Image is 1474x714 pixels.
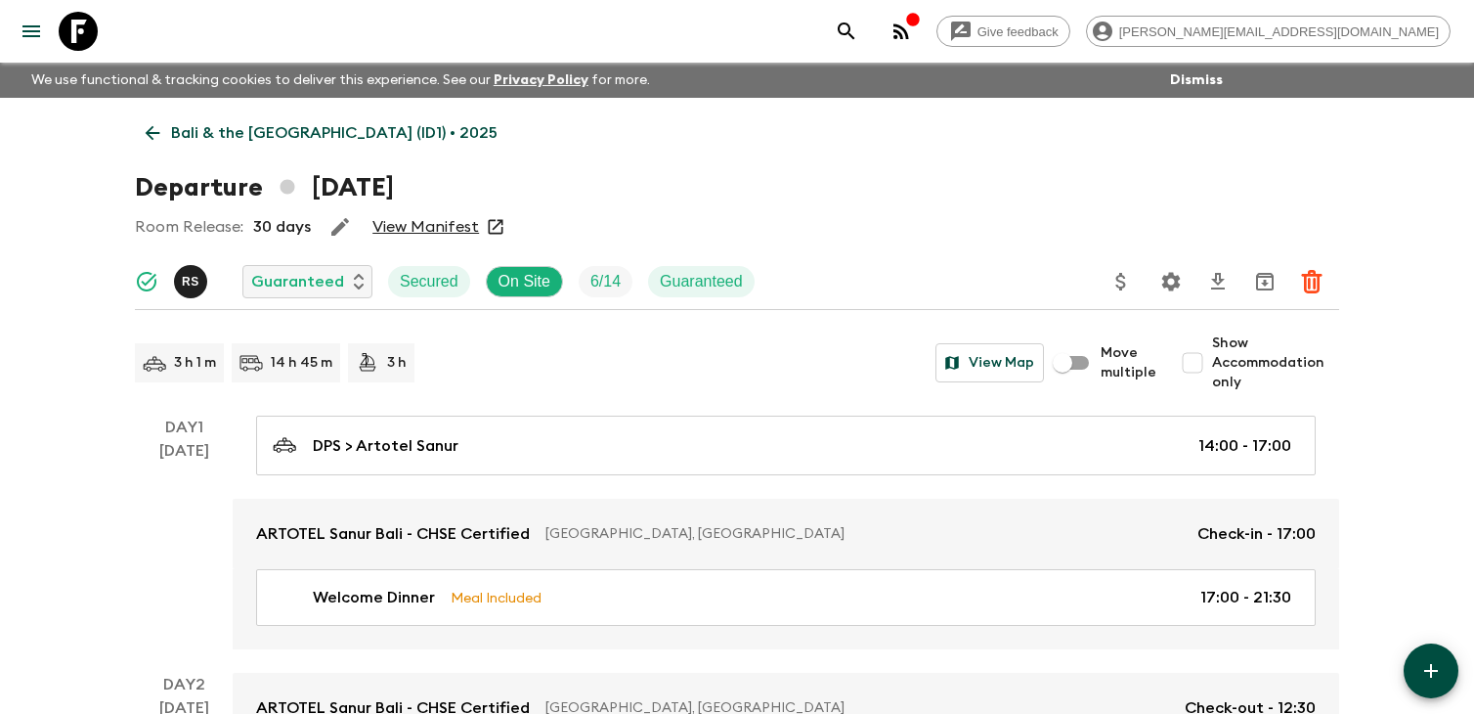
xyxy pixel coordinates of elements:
[451,587,542,608] p: Meal Included
[171,121,498,145] p: Bali & the [GEOGRAPHIC_DATA] (ID1) • 2025
[579,266,632,297] div: Trip Fill
[182,274,199,290] p: R S
[1108,24,1450,39] span: [PERSON_NAME][EMAIL_ADDRESS][DOMAIN_NAME]
[1200,586,1291,609] p: 17:00 - 21:30
[1165,67,1228,94] button: Dismiss
[372,217,479,237] a: View Manifest
[1151,262,1191,301] button: Settings
[135,168,394,207] h1: Departure [DATE]
[253,215,311,239] p: 30 days
[251,270,344,293] p: Guaranteed
[233,499,1339,569] a: ARTOTEL Sanur Bali - CHSE Certified[GEOGRAPHIC_DATA], [GEOGRAPHIC_DATA]Check-in - 17:00
[660,270,743,293] p: Guaranteed
[271,353,332,373] p: 14 h 45 m
[1086,16,1451,47] div: [PERSON_NAME][EMAIL_ADDRESS][DOMAIN_NAME]
[174,271,211,287] span: Raka Sanjaya
[256,416,1316,475] a: DPS > Artotel Sanur14:00 - 17:00
[23,63,658,98] p: We use functional & tracking cookies to deliver this experience. See our for more.
[935,343,1044,382] button: View Map
[135,113,508,153] a: Bali & the [GEOGRAPHIC_DATA] (ID1) • 2025
[135,673,233,696] p: Day 2
[494,73,588,87] a: Privacy Policy
[1212,334,1339,392] span: Show Accommodation only
[388,266,470,297] div: Secured
[159,439,209,649] div: [DATE]
[135,416,233,439] p: Day 1
[256,522,530,546] p: ARTOTEL Sanur Bali - CHSE Certified
[590,270,621,293] p: 6 / 14
[12,12,51,51] button: menu
[967,24,1069,39] span: Give feedback
[313,586,435,609] p: Welcome Dinner
[1198,262,1237,301] button: Download CSV
[256,569,1316,626] a: Welcome DinnerMeal Included17:00 - 21:30
[1245,262,1284,301] button: Archive (Completed, Cancelled or Unsynced Departures only)
[174,353,216,373] p: 3 h 1 m
[1101,343,1157,382] span: Move multiple
[400,270,458,293] p: Secured
[1292,262,1331,301] button: Delete
[1102,262,1141,301] button: Update Price, Early Bird Discount and Costs
[135,215,243,239] p: Room Release:
[135,270,158,293] svg: Synced Successfully
[174,265,211,298] button: RS
[1197,522,1316,546] p: Check-in - 17:00
[1198,434,1291,458] p: 14:00 - 17:00
[827,12,866,51] button: search adventures
[499,270,550,293] p: On Site
[313,434,458,458] p: DPS > Artotel Sanur
[387,353,407,373] p: 3 h
[545,524,1182,544] p: [GEOGRAPHIC_DATA], [GEOGRAPHIC_DATA]
[936,16,1070,47] a: Give feedback
[486,266,563,297] div: On Site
